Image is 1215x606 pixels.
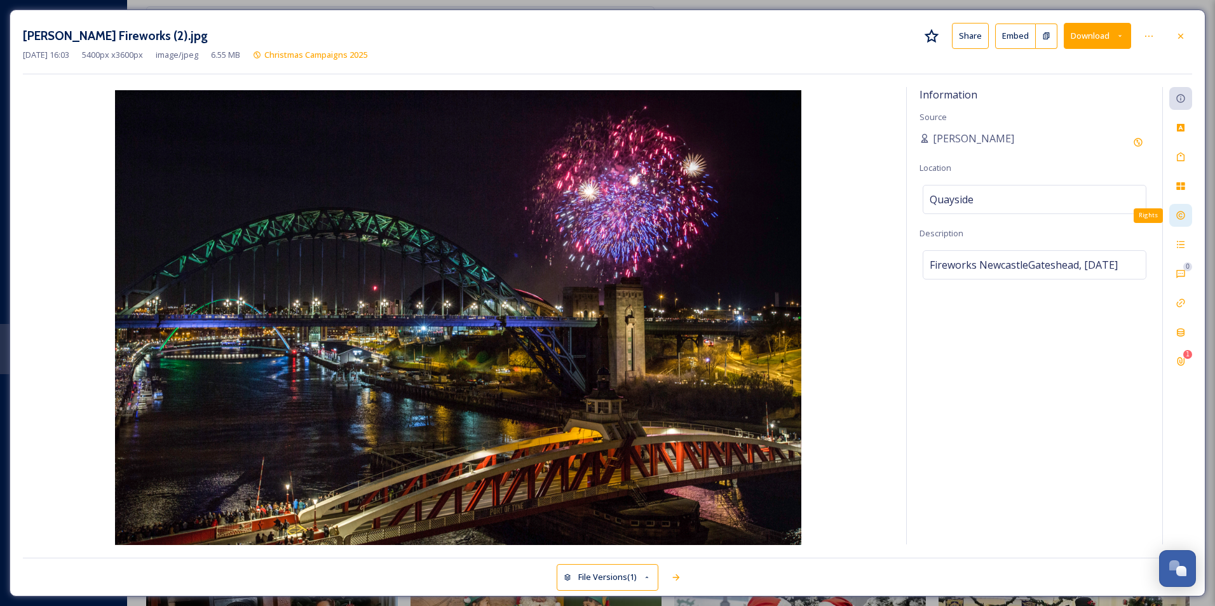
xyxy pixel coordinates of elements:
[930,192,974,207] span: Quayside
[23,90,893,548] img: NYE%20Fireworks%20(2).jpg
[1134,208,1163,222] div: Rights
[920,111,947,123] span: Source
[1064,23,1131,49] button: Download
[920,227,963,239] span: Description
[933,131,1014,146] span: [PERSON_NAME]
[82,49,143,61] span: 5400 px x 3600 px
[264,49,367,60] span: Christmas Campaigns 2025
[995,24,1036,49] button: Embed
[557,564,658,590] button: File Versions(1)
[920,88,977,102] span: Information
[1183,262,1192,271] div: 0
[930,257,1118,273] span: Fireworks NewcastleGateshead, [DATE]
[211,49,240,61] span: 6.55 MB
[1183,350,1192,359] div: 1
[23,27,208,45] h3: [PERSON_NAME] Fireworks (2).jpg
[920,162,951,173] span: Location
[156,49,198,61] span: image/jpeg
[23,49,69,61] span: [DATE] 16:03
[1159,550,1196,587] button: Open Chat
[952,23,989,49] button: Share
